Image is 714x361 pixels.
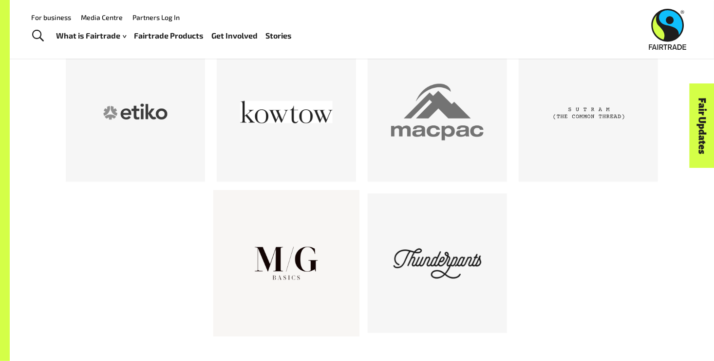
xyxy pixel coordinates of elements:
a: What is Fairtrade [56,29,127,43]
a: Get Involved [212,29,258,43]
a: Media Centre [81,13,123,21]
a: Fairtrade Products [134,29,204,43]
a: For business [31,13,71,21]
img: Fairtrade Australia New Zealand logo [649,9,687,50]
a: Stories [266,29,292,43]
a: Partners Log In [132,13,180,21]
a: Toggle Search [26,24,50,48]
